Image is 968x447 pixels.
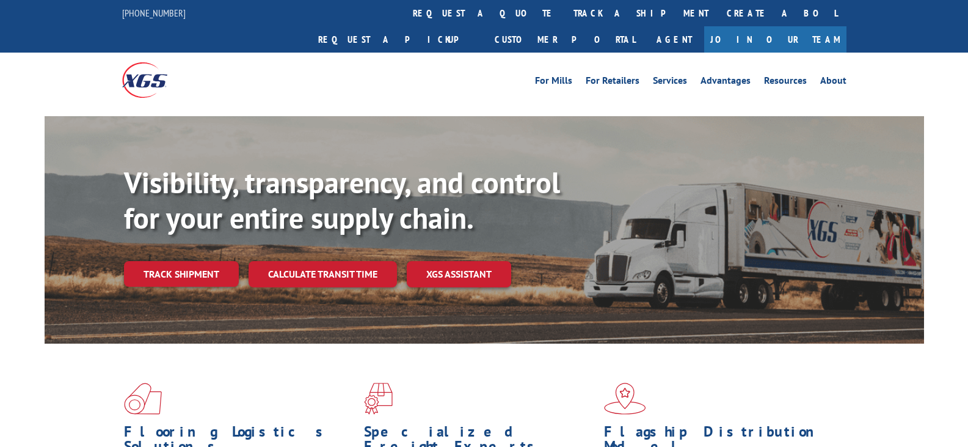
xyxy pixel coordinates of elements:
[644,26,704,53] a: Agent
[486,26,644,53] a: Customer Portal
[309,26,486,53] a: Request a pickup
[586,76,639,89] a: For Retailers
[124,261,239,287] a: Track shipment
[820,76,846,89] a: About
[701,76,751,89] a: Advantages
[764,76,807,89] a: Resources
[704,26,846,53] a: Join Our Team
[124,163,560,237] b: Visibility, transparency, and control for your entire supply chain.
[535,76,572,89] a: For Mills
[122,7,186,19] a: [PHONE_NUMBER]
[364,383,393,415] img: xgs-icon-focused-on-flooring-red
[604,383,646,415] img: xgs-icon-flagship-distribution-model-red
[407,261,511,287] a: XGS ASSISTANT
[124,383,162,415] img: xgs-icon-total-supply-chain-intelligence-red
[249,261,397,287] a: Calculate transit time
[653,76,687,89] a: Services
